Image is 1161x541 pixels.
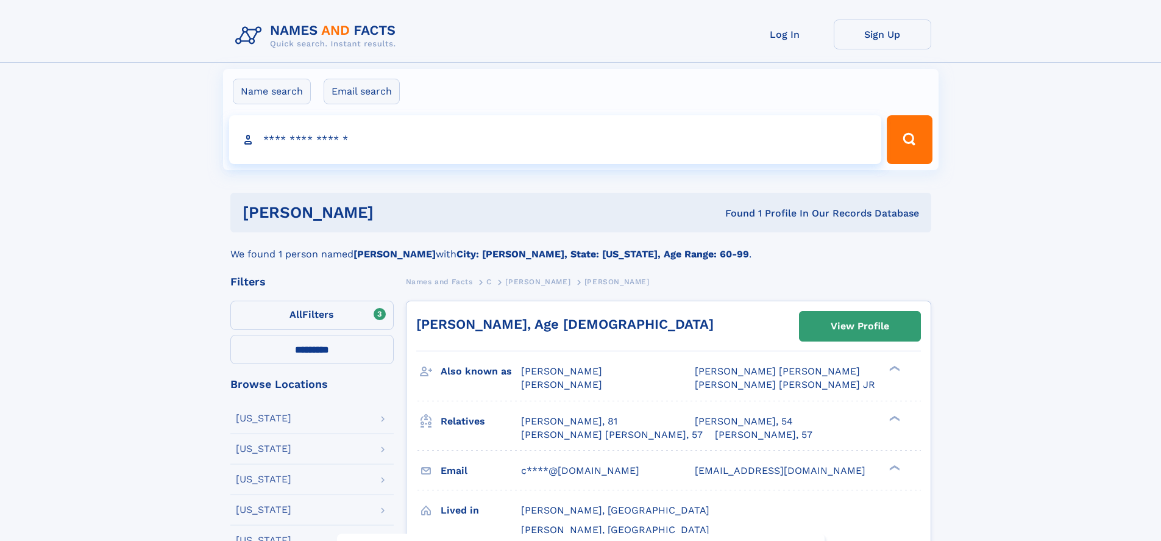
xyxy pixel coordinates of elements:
[236,444,291,454] div: [US_STATE]
[887,115,932,164] button: Search Button
[736,20,834,49] a: Log In
[584,278,650,286] span: [PERSON_NAME]
[834,20,931,49] a: Sign Up
[695,365,860,377] span: [PERSON_NAME] [PERSON_NAME]
[521,415,617,428] a: [PERSON_NAME], 81
[521,379,602,390] span: [PERSON_NAME]
[416,317,714,332] a: [PERSON_NAME], Age [DEMOGRAPHIC_DATA]
[289,309,302,320] span: All
[549,207,919,220] div: Found 1 Profile In Our Records Database
[236,414,291,423] div: [US_STATE]
[456,248,749,260] b: City: [PERSON_NAME], State: [US_STATE], Age Range: 60-99
[236,505,291,515] div: [US_STATE]
[230,232,931,262] div: We found 1 person named with .
[233,79,311,104] label: Name search
[324,79,400,104] label: Email search
[441,411,521,432] h3: Relatives
[230,276,394,287] div: Filters
[229,115,882,164] input: search input
[236,475,291,484] div: [US_STATE]
[831,312,889,340] div: View Profile
[715,428,812,442] a: [PERSON_NAME], 57
[695,465,865,476] span: [EMAIL_ADDRESS][DOMAIN_NAME]
[230,379,394,390] div: Browse Locations
[441,361,521,382] h3: Also known as
[230,20,406,52] img: Logo Names and Facts
[486,274,492,289] a: C
[800,312,920,341] a: View Profile
[230,301,394,330] label: Filters
[406,274,473,289] a: Names and Facts
[505,274,570,289] a: [PERSON_NAME]
[521,428,703,442] a: [PERSON_NAME] [PERSON_NAME], 57
[886,464,901,471] div: ❯
[521,524,709,536] span: [PERSON_NAME], [GEOGRAPHIC_DATA]
[886,414,901,422] div: ❯
[486,278,492,286] span: C
[521,504,709,516] span: [PERSON_NAME], [GEOGRAPHIC_DATA]
[441,460,521,481] h3: Email
[441,500,521,521] h3: Lived in
[521,365,602,377] span: [PERSON_NAME]
[243,205,550,220] h1: [PERSON_NAME]
[886,365,901,373] div: ❯
[353,248,436,260] b: [PERSON_NAME]
[695,415,793,428] a: [PERSON_NAME], 54
[695,379,875,390] span: [PERSON_NAME] [PERSON_NAME] JR
[505,278,570,286] span: [PERSON_NAME]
